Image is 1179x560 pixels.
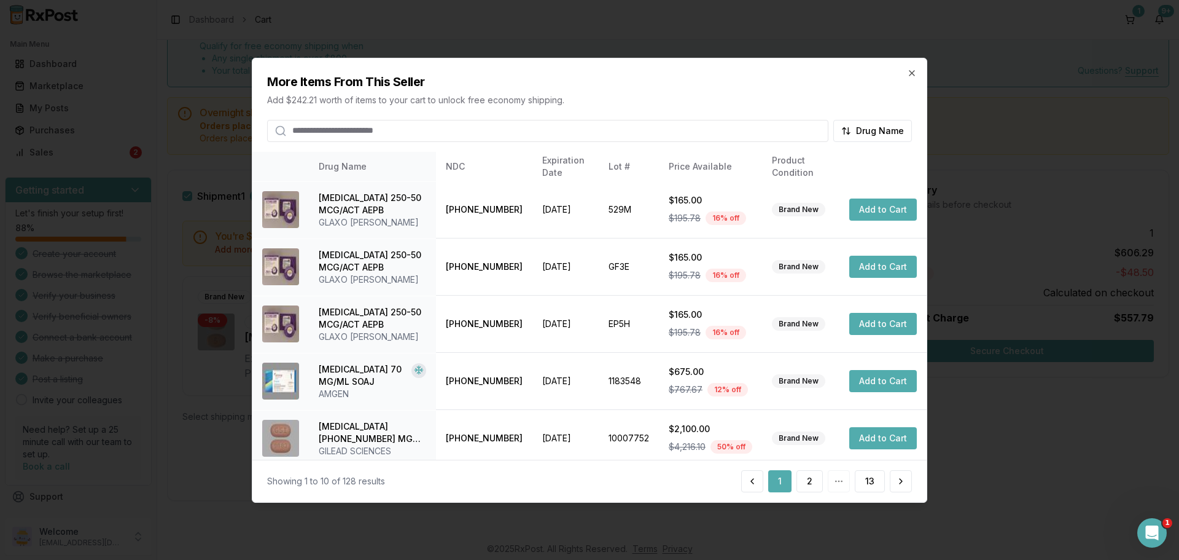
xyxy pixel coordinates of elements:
td: [PHONE_NUMBER] [436,238,532,295]
button: 1 [768,470,792,492]
div: GILEAD SCIENCES [319,444,426,457]
div: Brand New [772,260,825,274]
div: [PERSON_NAME] • 48m ago [20,266,123,273]
td: [PHONE_NUMBER] [436,181,532,238]
th: Lot # [599,151,659,181]
div: Emad says… [10,132,236,160]
button: Add to Cart [849,427,917,449]
th: Product Condition [762,151,839,181]
h2: More Items From This Seller [267,73,912,90]
div: Hello!Wanted to check in to see if you needed help with setting up your sale? [10,71,201,122]
img: Advair Diskus 250-50 MCG/ACT AEPB [262,306,299,342]
td: [DATE] [532,295,599,352]
td: [PHONE_NUMBER] [436,352,532,409]
button: Upload attachment [58,403,68,412]
div: Brand New [772,432,825,445]
div: yes i can! [20,244,61,256]
div: GLAXO [PERSON_NAME] [319,273,426,285]
div: Manuel says… [10,71,236,132]
button: Emoji picker [19,403,29,412]
img: Profile image for Manuel [37,210,49,223]
div: Emad says… [10,285,236,327]
th: Expiration Date [532,151,599,181]
td: GF3E [599,238,659,295]
div: joined the conversation [53,211,209,222]
div: Brand New [772,203,825,216]
button: Drug Name [833,119,912,141]
div: $165.00 [669,194,752,207]
div: $2,100.00 [669,423,752,435]
span: Drug Name [856,124,904,136]
div: Wanted to check in to see if you needed help with setting up your sale? [20,90,192,114]
img: Biktarvy 50-200-25 MG TABS [262,420,299,457]
div: Can you please setup a pick up [DATE] at noon time? Thank you [54,167,226,191]
div: Thank you [171,285,236,312]
img: Advair Diskus 250-50 MCG/ACT AEPB [262,191,299,228]
div: [MEDICAL_DATA] 250-50 MCG/ACT AEPB [319,248,426,273]
div: Thank you [181,293,226,305]
div: Close [216,5,238,27]
td: 1183548 [599,352,659,409]
button: Add to Cart [849,256,917,278]
button: Gif picker [39,403,49,412]
div: [MEDICAL_DATA] 250-50 MCG/ACT AEPB [319,306,426,330]
button: 13 [855,470,885,492]
div: [MEDICAL_DATA] [PHONE_NUMBER] MG TABS [319,420,426,444]
div: 16 % off [706,211,746,225]
button: Send a message… [211,398,230,417]
div: Hello! [20,78,192,90]
textarea: Message… [10,377,235,398]
td: [DATE] [532,238,599,295]
div: [MEDICAL_DATA] 250-50 MCG/ACT AEPB [319,191,426,216]
div: Hey, [206,139,226,151]
td: [DATE] [532,181,599,238]
span: $195.78 [669,212,701,224]
div: $165.00 [669,251,752,264]
div: GLAXO [PERSON_NAME] [319,216,426,228]
p: Active [60,15,84,28]
img: Profile image for Manuel [35,7,55,26]
div: Manuel says… [10,237,236,286]
span: $767.67 [669,384,702,396]
td: EP5H [599,295,659,352]
div: $165.00 [669,309,752,321]
span: $195.78 [669,326,701,339]
button: Add to Cart [849,370,917,392]
div: 12 % off [707,383,748,396]
div: Showing 1 to 10 of 128 results [267,475,385,487]
button: Home [192,5,216,28]
img: Aimovig 70 MG/ML SOAJ [262,363,299,400]
iframe: Intercom live chat [1137,518,1167,548]
span: $4,216.10 [669,441,706,453]
td: 10007752 [599,409,659,467]
div: [MEDICAL_DATA] 70 MG/ML SOAJ [319,363,407,387]
button: 2 [796,470,823,492]
td: [DATE] [532,352,599,409]
div: Brand New [772,317,825,331]
div: Emad says… [10,159,236,208]
td: [DATE] [532,409,599,467]
div: $675.00 [669,366,752,378]
button: go back [8,5,31,28]
div: 16 % off [706,269,746,282]
span: 1 [1162,518,1172,528]
div: yes i can![PERSON_NAME] • 48m ago [10,237,71,264]
div: 16 % off [706,326,746,339]
div: Hey, [196,132,236,159]
p: Add $242.21 worth of items to your cart to unlock free economy shipping. [267,93,912,106]
span: $195.78 [669,269,701,282]
td: [PHONE_NUMBER] [436,409,532,467]
div: 50 % off [710,440,752,454]
img: Advair Diskus 250-50 MCG/ACT AEPB [262,248,299,285]
h1: [PERSON_NAME] [60,6,139,15]
div: Manuel says… [10,208,236,237]
div: AMGEN [319,387,426,400]
td: 529M [599,181,659,238]
div: GLAXO [PERSON_NAME] [319,330,426,342]
div: Can you please setup a pick up [DATE] at noon time? Thank you [44,159,236,198]
button: Add to Cart [849,313,917,335]
th: NDC [436,151,532,181]
div: Brand New [772,374,825,388]
button: Add to Cart [849,199,917,221]
b: [PERSON_NAME] [53,212,122,221]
